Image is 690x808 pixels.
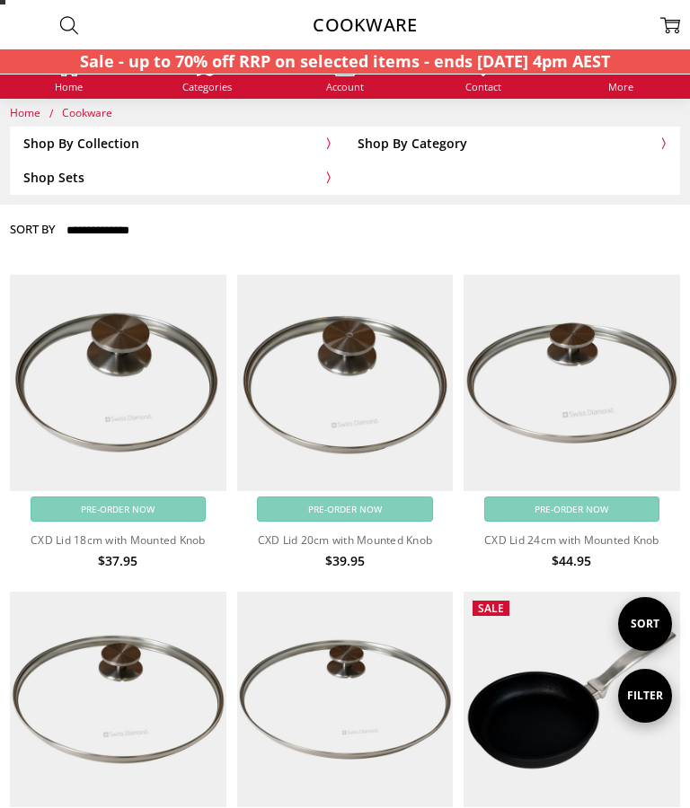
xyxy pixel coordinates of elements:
[182,82,232,92] span: Categories
[10,105,40,120] span: Home
[326,82,364,92] span: Account
[10,105,43,120] a: Home
[55,57,83,92] a: Home
[80,50,610,72] strong: Sale - up to 70% off RRP on selected items - ends [DATE] 4pm AEST
[464,275,680,491] img: CXD Lid 24cm with Mounted Knob
[618,597,672,651] i: Sort
[31,532,206,548] a: CXD Lid 18cm with Mounted Knob
[484,532,659,548] a: CXD Lid 24cm with Mounted Knob
[257,496,433,522] a: Pre-Order Now
[552,552,591,569] span: $44.95
[55,82,83,92] span: Home
[98,552,137,569] span: $37.95
[325,552,365,569] span: $39.95
[237,592,454,808] img: CXD Lid 32cm with Mounted Knob
[10,592,226,808] img: CXD Lid 28cm with Mounted Knob
[11,162,344,194] a: Shop Sets
[465,82,501,92] span: Contact
[10,215,55,243] label: Sort By
[478,601,504,616] span: Sale
[62,105,112,120] a: Cookware
[345,127,679,160] a: Shop By Category
[31,496,207,522] a: Pre-Order Now
[258,532,433,548] a: CXD Lid 20cm with Mounted Knob
[608,82,633,92] span: More
[237,275,454,491] img: CXD Lid 20cm with Mounted Knob
[618,669,672,723] i: Filter
[464,592,680,808] img: CXD Induction 20x4cm fry pan
[484,496,660,522] a: Pre-Order Now
[10,275,226,491] img: CXD Lid 18cm with Mounted Knob
[11,127,344,160] a: Shop By Collection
